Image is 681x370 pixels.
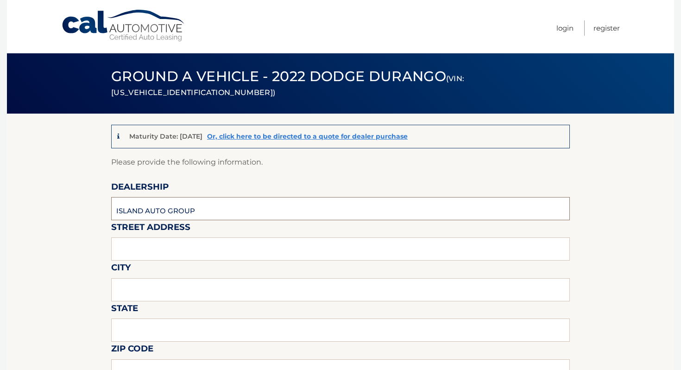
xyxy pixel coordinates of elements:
a: Register [593,20,620,36]
label: Street Address [111,220,190,237]
a: Login [556,20,574,36]
label: State [111,301,138,319]
label: Dealership [111,180,169,197]
label: City [111,261,131,278]
p: Please provide the following information. [111,156,570,169]
p: Maturity Date: [DATE] [129,132,202,140]
span: Ground a Vehicle - 2022 Dodge Durango [111,68,464,99]
a: Or, click here to be directed to a quote for dealer purchase [207,132,408,140]
a: Cal Automotive [61,9,186,42]
label: Zip Code [111,342,153,359]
